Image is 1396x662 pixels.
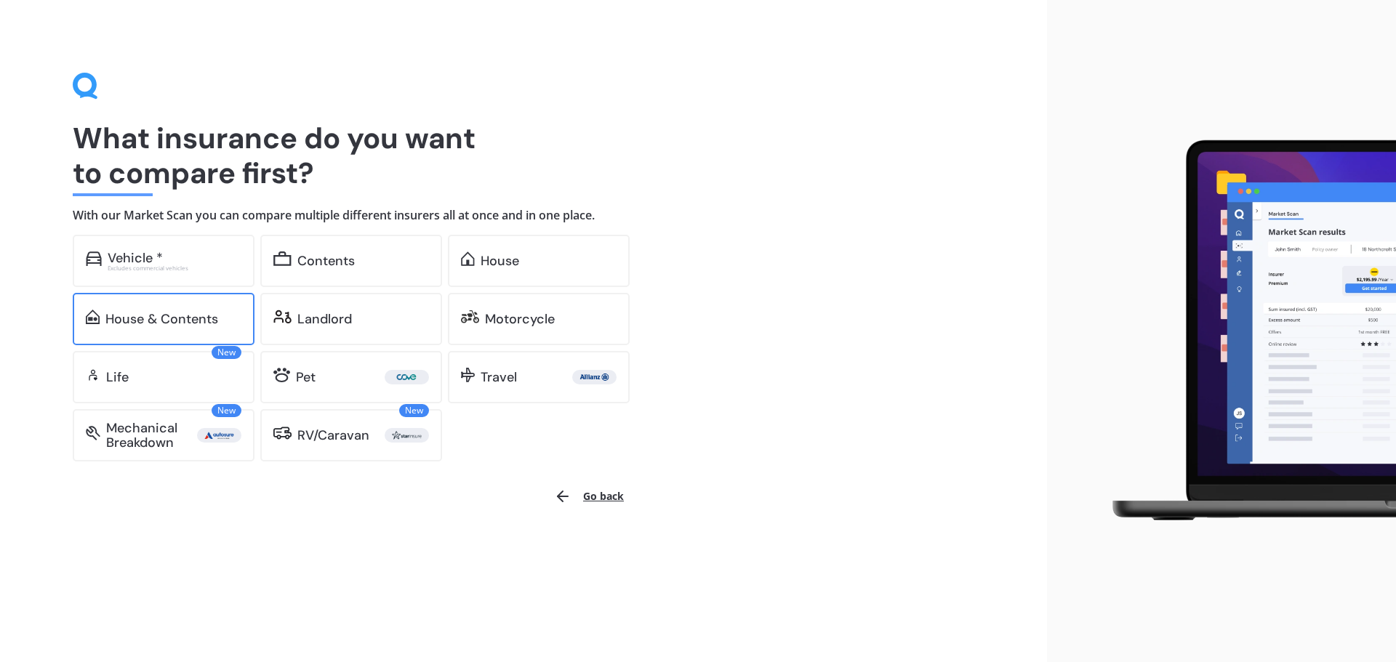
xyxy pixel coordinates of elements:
[461,251,475,266] img: home.91c183c226a05b4dc763.svg
[200,428,238,443] img: Autosure.webp
[273,310,292,324] img: landlord.470ea2398dcb263567d0.svg
[545,479,633,514] button: Go back
[273,368,290,382] img: pet.71f96884985775575a0d.svg
[73,208,974,223] h4: With our Market Scan you can compare multiple different insurers all at once and in one place.
[388,370,426,384] img: Cove.webp
[485,312,555,326] div: Motorcycle
[461,310,479,324] img: motorbike.c49f395e5a6966510904.svg
[273,426,292,440] img: rv.0245371a01b30db230af.svg
[481,370,517,384] div: Travel
[273,251,292,266] img: content.01f40a52572271636b6f.svg
[575,370,614,384] img: Allianz.webp
[108,265,241,271] div: Excludes commercial vehicles
[399,404,429,417] span: New
[461,368,475,382] img: travel.bdda8d6aa9c3f12c5fe2.svg
[297,428,369,443] div: RV/Caravan
[106,421,197,450] div: Mechanical Breakdown
[86,251,102,266] img: car.f15378c7a67c060ca3f3.svg
[212,346,241,359] span: New
[388,428,426,443] img: Star.webp
[297,254,355,268] div: Contents
[73,121,974,190] h1: What insurance do you want to compare first?
[481,254,519,268] div: House
[296,370,316,384] div: Pet
[1091,132,1396,531] img: laptop.webp
[297,312,352,326] div: Landlord
[108,251,163,265] div: Vehicle *
[212,404,241,417] span: New
[86,368,100,382] img: life.f720d6a2d7cdcd3ad642.svg
[260,351,442,403] a: Pet
[106,370,129,384] div: Life
[105,312,218,326] div: House & Contents
[86,426,100,440] img: mbi.6615ef239df2212c2848.svg
[86,310,100,324] img: home-and-contents.b802091223b8502ef2dd.svg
